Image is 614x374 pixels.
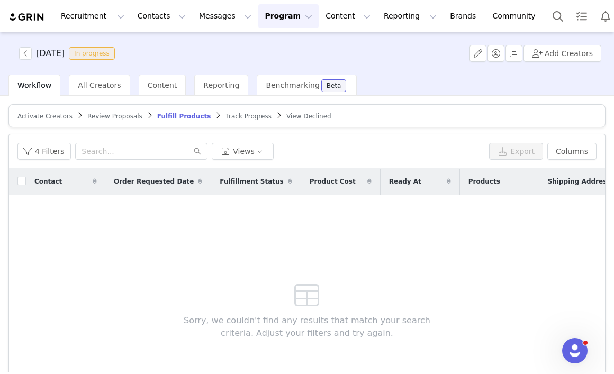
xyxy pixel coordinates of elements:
span: Sorry, we couldn't find any results that match your search criteria. Adjust your filters and try ... [168,314,447,340]
span: In progress [69,47,115,60]
button: Recruitment [55,4,131,28]
span: Fulfillment Status [220,177,283,186]
iframe: Intercom live chat [562,338,588,363]
span: Activate Creators [17,113,73,120]
input: Search... [75,143,207,160]
button: Search [546,4,570,28]
button: Reporting [377,4,443,28]
span: [object Object] [19,47,119,60]
span: All Creators [78,81,121,89]
button: 4 Filters [17,143,71,160]
button: Program [258,4,319,28]
span: Reporting [203,81,239,89]
span: Content [148,81,177,89]
button: Columns [547,143,597,160]
div: Beta [327,83,341,89]
button: Content [319,4,377,28]
a: Community [486,4,547,28]
button: Contacts [131,4,192,28]
button: Views [212,143,274,160]
span: Workflow [17,81,51,89]
button: Add Creators [523,45,601,62]
button: Export [489,143,543,160]
span: Products [468,177,500,186]
a: Tasks [570,4,593,28]
img: grin logo [8,12,46,22]
span: Contact [34,177,62,186]
span: Review Proposals [87,113,142,120]
span: View Declined [286,113,331,120]
span: Ready At [389,177,421,186]
span: Fulfill Products [157,113,211,120]
a: Brands [444,4,485,28]
span: Track Progress [225,113,271,120]
button: Messages [193,4,258,28]
span: Benchmarking [266,81,319,89]
span: Product Cost [310,177,356,186]
span: Order Requested Date [114,177,194,186]
h3: [DATE] [36,47,65,60]
span: Shipping Address [548,177,611,186]
i: icon: search [194,148,201,155]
